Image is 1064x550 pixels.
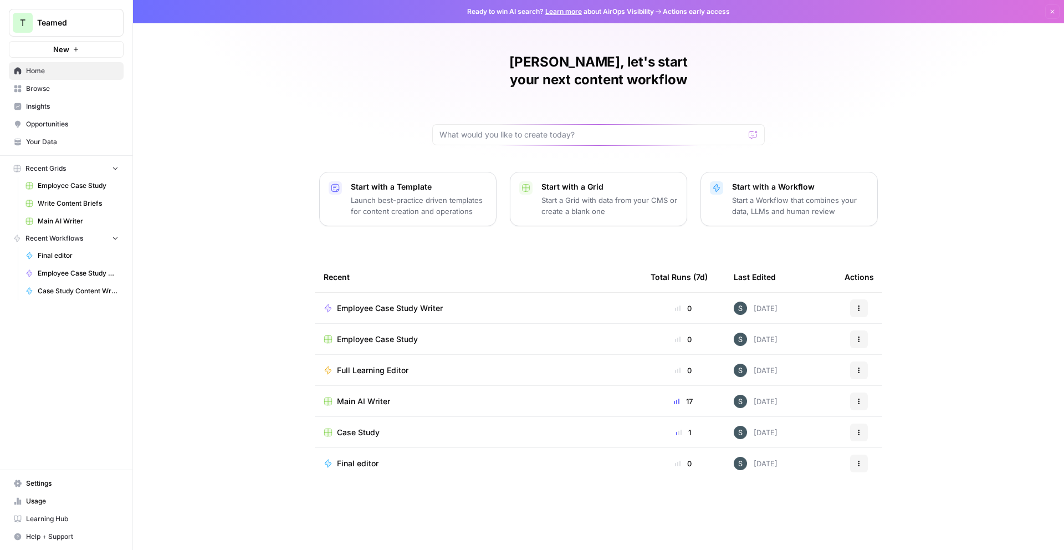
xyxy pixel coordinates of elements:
[651,458,716,469] div: 0
[337,396,390,407] span: Main AI Writer
[651,365,716,376] div: 0
[21,282,124,300] a: Case Study Content Writer
[651,396,716,407] div: 17
[9,475,124,492] a: Settings
[732,181,868,192] p: Start with a Workflow
[21,264,124,282] a: Employee Case Study Writer
[324,365,633,376] a: Full Learning Editor
[9,160,124,177] button: Recent Grids
[9,528,124,546] button: Help + Support
[337,334,418,345] span: Employee Case Study
[25,233,83,243] span: Recent Workflows
[467,7,654,17] span: Ready to win AI search? about AirOps Visibility
[324,303,633,314] a: Employee Case Study Writer
[20,16,25,29] span: T
[26,478,119,488] span: Settings
[351,195,487,217] p: Launch best-practice driven templates for content creation and operations
[734,457,777,470] div: [DATE]
[663,7,730,17] span: Actions early access
[845,262,874,292] div: Actions
[38,268,119,278] span: Employee Case Study Writer
[21,177,124,195] a: Employee Case Study
[337,365,408,376] span: Full Learning Editor
[337,458,378,469] span: Final editor
[9,510,124,528] a: Learning Hub
[541,195,678,217] p: Start a Grid with data from your CMS or create a blank one
[26,101,119,111] span: Insights
[21,247,124,264] a: Final editor
[26,137,119,147] span: Your Data
[38,198,119,208] span: Write Content Briefs
[9,41,124,58] button: New
[541,181,678,192] p: Start with a Grid
[21,212,124,230] a: Main AI Writer
[26,66,119,76] span: Home
[9,115,124,133] a: Opportunities
[324,458,633,469] a: Final editor
[734,364,777,377] div: [DATE]
[25,164,66,174] span: Recent Grids
[651,427,716,438] div: 1
[734,364,747,377] img: wr22xuj0hcyca7ve3yhbbn45oepg
[38,251,119,261] span: Final editor
[38,216,119,226] span: Main AI Writer
[734,395,777,408] div: [DATE]
[38,181,119,191] span: Employee Case Study
[545,7,582,16] a: Learn more
[651,262,708,292] div: Total Runs (7d)
[432,53,765,89] h1: [PERSON_NAME], let's start your next content workflow
[9,492,124,510] a: Usage
[319,172,497,226] button: Start with a TemplateLaunch best-practice driven templates for content creation and operations
[700,172,878,226] button: Start with a WorkflowStart a Workflow that combines your data, LLMs and human review
[9,230,124,247] button: Recent Workflows
[734,457,747,470] img: wr22xuj0hcyca7ve3yhbbn45oepg
[26,84,119,94] span: Browse
[9,9,124,37] button: Workspace: Teamed
[734,426,777,439] div: [DATE]
[351,181,487,192] p: Start with a Template
[732,195,868,217] p: Start a Workflow that combines your data, LLMs and human review
[26,119,119,129] span: Opportunities
[9,98,124,115] a: Insights
[439,129,744,140] input: What would you like to create today?
[9,80,124,98] a: Browse
[26,514,119,524] span: Learning Hub
[53,44,69,55] span: New
[734,302,777,315] div: [DATE]
[324,396,633,407] a: Main AI Writer
[37,17,104,28] span: Teamed
[734,395,747,408] img: wr22xuj0hcyca7ve3yhbbn45oepg
[21,195,124,212] a: Write Content Briefs
[734,426,747,439] img: wr22xuj0hcyca7ve3yhbbn45oepg
[734,333,747,346] img: wr22xuj0hcyca7ve3yhbbn45oepg
[734,302,747,315] img: wr22xuj0hcyca7ve3yhbbn45oepg
[9,133,124,151] a: Your Data
[9,62,124,80] a: Home
[337,427,380,438] span: Case Study
[324,334,633,345] a: Employee Case Study
[651,334,716,345] div: 0
[324,427,633,438] a: Case Study
[38,286,119,296] span: Case Study Content Writer
[510,172,687,226] button: Start with a GridStart a Grid with data from your CMS or create a blank one
[734,333,777,346] div: [DATE]
[337,303,443,314] span: Employee Case Study Writer
[734,262,776,292] div: Last Edited
[26,496,119,506] span: Usage
[651,303,716,314] div: 0
[324,262,633,292] div: Recent
[26,532,119,542] span: Help + Support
